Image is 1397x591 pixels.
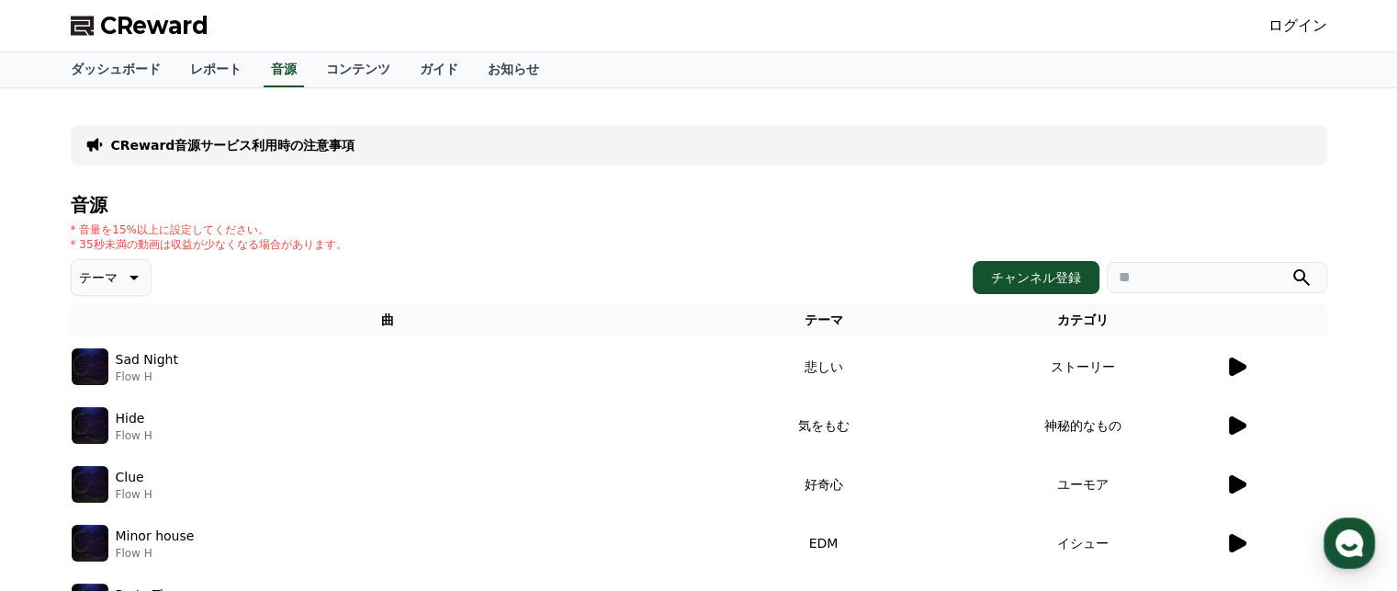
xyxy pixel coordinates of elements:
[71,222,347,237] p: * 音量を15%以上に設定してください。
[705,455,941,514] td: 好奇心
[116,468,144,487] p: Clue
[47,466,79,481] span: Home
[941,337,1223,396] td: ストーリー
[941,514,1223,573] td: イシュー
[705,514,941,573] td: EDM
[116,487,152,502] p: Flow H
[705,396,941,455] td: 気をもむ
[973,261,1099,294] button: チャンネル登録
[72,407,108,444] img: music
[116,546,195,561] p: Flow H
[56,52,175,87] a: ダッシュボード
[405,52,473,87] a: ガイド
[941,303,1223,337] th: カテゴリ
[72,348,108,385] img: music
[71,259,152,296] button: テーマ
[116,369,178,384] p: Flow H
[116,428,152,443] p: Flow H
[311,52,405,87] a: コンテンツ
[116,409,145,428] p: Hide
[71,303,705,337] th: 曲
[941,455,1223,514] td: ユーモア
[71,237,347,252] p: * 35秒未満の動画は収益が少なくなる場合があります。
[175,52,256,87] a: レポート
[79,265,118,290] p: テーマ
[272,466,317,481] span: Settings
[111,136,355,154] a: CReward音源サービス利用時の注意事項
[1268,15,1327,37] a: ログイン
[116,527,195,546] p: Minor house
[941,396,1223,455] td: 神秘的なもの
[72,466,108,503] img: music
[71,195,1327,215] h4: 音源
[6,438,121,484] a: Home
[121,438,237,484] a: Messages
[264,52,304,87] a: 音源
[116,350,178,369] p: Sad Night
[71,11,208,40] a: CReward
[152,467,207,482] span: Messages
[473,52,554,87] a: お知らせ
[100,11,208,40] span: CReward
[237,438,353,484] a: Settings
[72,525,108,562] img: music
[705,337,941,396] td: 悲しい
[705,303,941,337] th: テーマ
